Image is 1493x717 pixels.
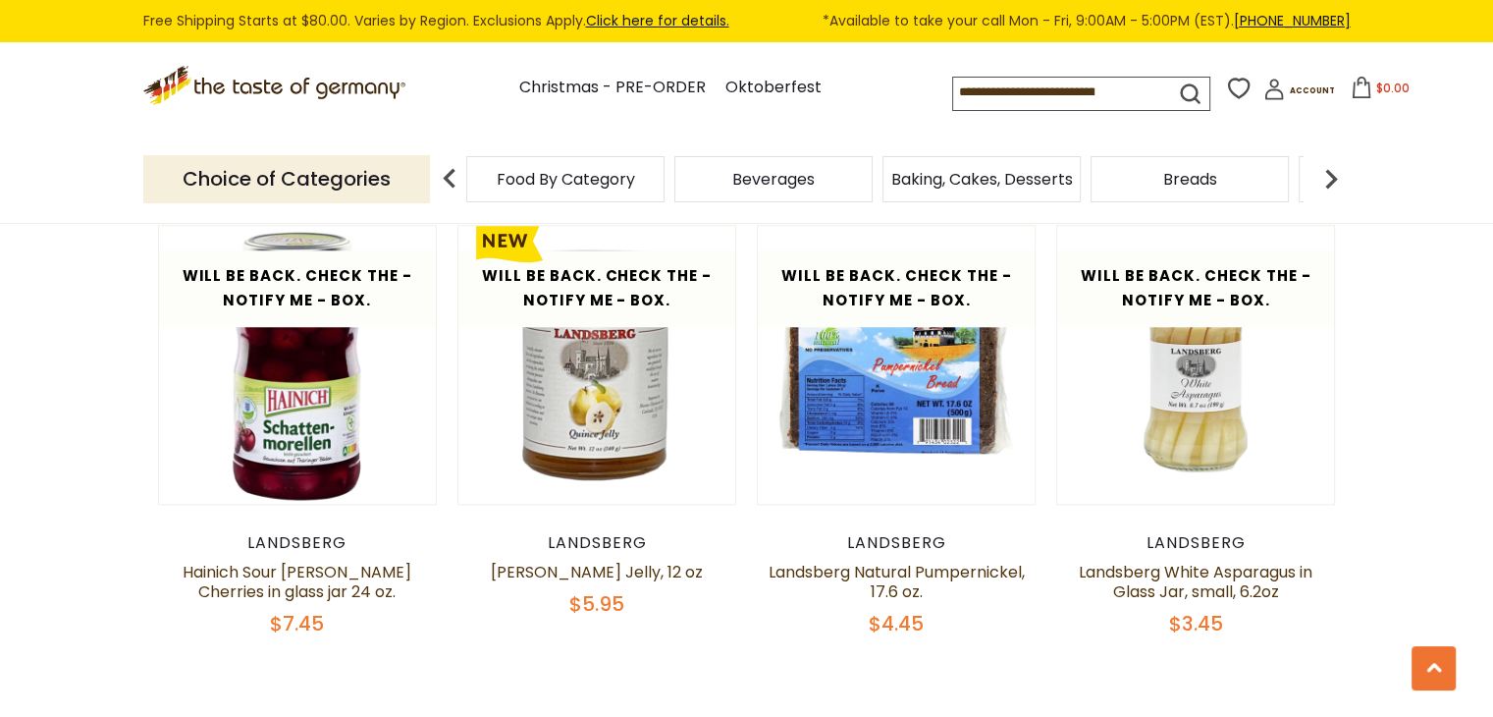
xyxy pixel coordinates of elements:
span: $5.95 [569,590,624,618]
span: $4.45 [869,610,924,637]
a: Oktoberfest [725,75,822,101]
a: [PERSON_NAME] Jelly, 12 oz [491,561,703,583]
a: Christmas - PRE-ORDER [519,75,706,101]
a: Landsberg White Asparagus in Glass Jar, small, 6.2oz [1079,561,1312,603]
img: previous arrow [430,159,469,198]
a: Account [1263,79,1334,107]
button: $0.00 [1338,77,1421,106]
a: Click here for details. [586,11,729,30]
img: Landsberg [758,226,1036,504]
p: Choice of Categories [143,155,430,203]
img: next arrow [1311,159,1351,198]
span: *Available to take your call Mon - Fri, 9:00AM - 5:00PM (EST). [823,10,1351,32]
img: Landsberg [458,226,736,504]
img: Landsberg [1057,226,1335,504]
div: Landsberg [1056,533,1336,553]
span: Account [1289,85,1334,96]
div: Landsberg [757,533,1037,553]
a: Food By Category [497,172,635,187]
a: Baking, Cakes, Desserts [891,172,1073,187]
a: [PHONE_NUMBER] [1234,11,1351,30]
a: Landsberg Natural Pumpernickel, 17.6 oz. [769,561,1025,603]
span: $0.00 [1376,80,1410,96]
a: Breads [1163,172,1217,187]
span: $7.45 [270,610,324,637]
div: Landsberg [457,533,737,553]
a: Hainich Sour [PERSON_NAME] Cherries in glass jar 24 oz. [183,561,411,603]
div: Free Shipping Starts at $80.00. Varies by Region. Exclusions Apply. [143,10,1351,32]
div: Landsberg [158,533,438,553]
a: Beverages [732,172,815,187]
span: $3.45 [1169,610,1223,637]
img: Hainich [159,226,437,504]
